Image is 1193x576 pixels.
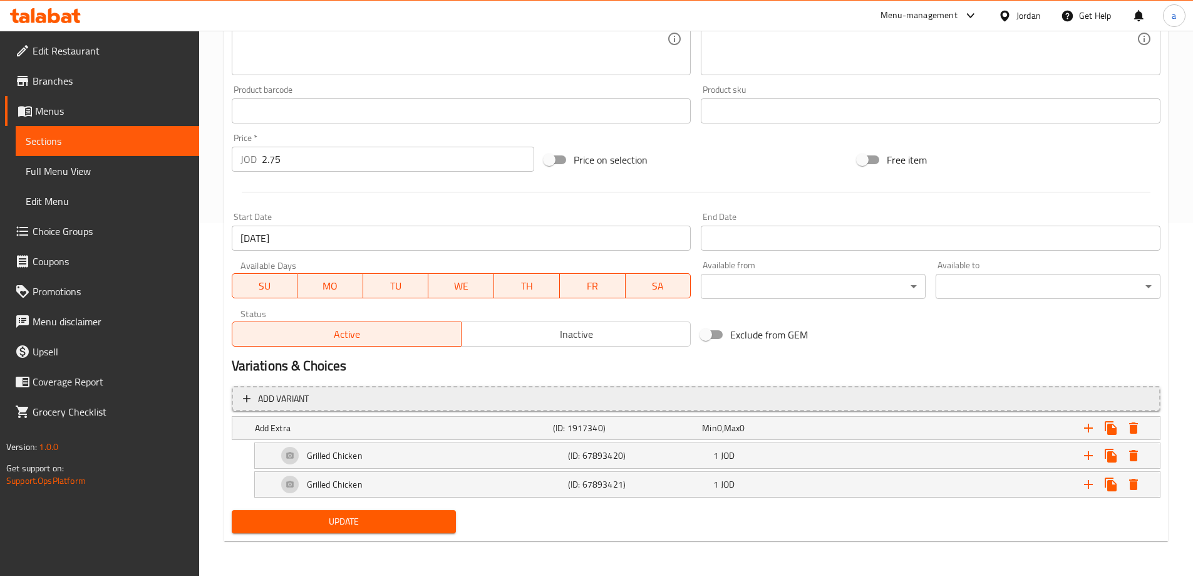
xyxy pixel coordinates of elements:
[1016,9,1041,23] div: Jordan
[307,449,363,462] h5: Grilled Chicken
[461,322,691,347] button: Inactive
[740,420,745,436] span: 0
[881,8,958,23] div: Menu-management
[297,273,363,298] button: MO
[33,344,189,359] span: Upsell
[1122,473,1145,496] button: Delete Grilled Chicken
[240,152,257,167] p: JOD
[35,103,189,118] span: Menus
[702,420,716,436] span: Min
[232,322,462,347] button: Active
[33,43,189,58] span: Edit Restaurant
[1077,444,1100,467] button: Add new choice
[5,96,199,126] a: Menus
[721,476,735,493] span: JOD
[255,422,548,434] h5: Add Extra
[26,164,189,179] span: Full Menu View
[262,147,535,172] input: Please enter price
[368,277,424,295] span: TU
[258,391,309,407] span: Add variant
[568,478,708,491] h5: (ID: 67893421)
[39,439,58,455] span: 1.0.0
[1077,417,1100,439] button: Add new choice group
[16,126,199,156] a: Sections
[713,448,718,464] span: 1
[307,478,363,491] h5: Grilled Chicken
[5,246,199,276] a: Coupons
[887,152,927,167] span: Free item
[701,98,1160,123] input: Please enter product sku
[33,404,189,419] span: Grocery Checklist
[5,337,199,367] a: Upsell
[1100,417,1122,439] button: Clone choice group
[717,420,722,436] span: 0
[1122,417,1145,439] button: Delete Add Extra
[721,448,735,464] span: JOD
[6,473,86,489] a: Support.OpsPlatform
[710,9,1137,69] textarea: [PERSON_NAME]، [PERSON_NAME]، فطر، جبنة
[5,276,199,306] a: Promotions
[553,422,697,434] h5: (ID: 1917340)
[33,374,189,389] span: Coverage Report
[6,439,37,455] span: Version:
[16,156,199,186] a: Full Menu View
[363,273,429,298] button: TU
[33,314,189,329] span: Menu disclaimer
[560,273,626,298] button: FR
[255,472,1160,497] div: Expand
[428,273,494,298] button: WE
[626,273,691,298] button: SA
[255,443,1160,468] div: Expand
[5,66,199,96] a: Branches
[232,386,1160,412] button: Add variant
[631,277,686,295] span: SA
[5,397,199,427] a: Grocery Checklist
[702,422,846,434] div: ,
[936,274,1160,299] div: ​
[232,357,1160,375] h2: Variations & Choices
[26,134,189,149] span: Sections
[33,284,189,299] span: Promotions
[16,186,199,216] a: Edit Menu
[302,277,358,295] span: MO
[730,327,808,342] span: Exclude from GEM
[494,273,560,298] button: TH
[499,277,555,295] span: TH
[5,216,199,246] a: Choice Groups
[565,277,621,295] span: FR
[574,152,648,167] span: Price on selection
[240,9,668,69] textarea: Fettuccine, cream sauce, mushrooms & cheese
[5,367,199,397] a: Coverage Report
[237,277,293,295] span: SU
[1100,444,1122,467] button: Clone new choice
[5,306,199,337] a: Menu disclaimer
[232,98,691,123] input: Please enter product barcode
[724,420,740,436] span: Max
[713,476,718,493] span: 1
[1122,444,1145,467] button: Delete Grilled Chicken
[232,510,457,533] button: Update
[33,254,189,269] span: Coupons
[232,417,1160,439] div: Expand
[1077,473,1100,496] button: Add new choice
[433,277,489,295] span: WE
[1172,9,1176,23] span: a
[467,325,686,343] span: Inactive
[6,460,64,476] span: Get support on:
[242,514,447,530] span: Update
[237,325,457,343] span: Active
[701,274,926,299] div: ​
[33,73,189,88] span: Branches
[232,273,298,298] button: SU
[33,224,189,239] span: Choice Groups
[5,36,199,66] a: Edit Restaurant
[1100,473,1122,496] button: Clone new choice
[568,449,708,462] h5: (ID: 67893420)
[26,194,189,209] span: Edit Menu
